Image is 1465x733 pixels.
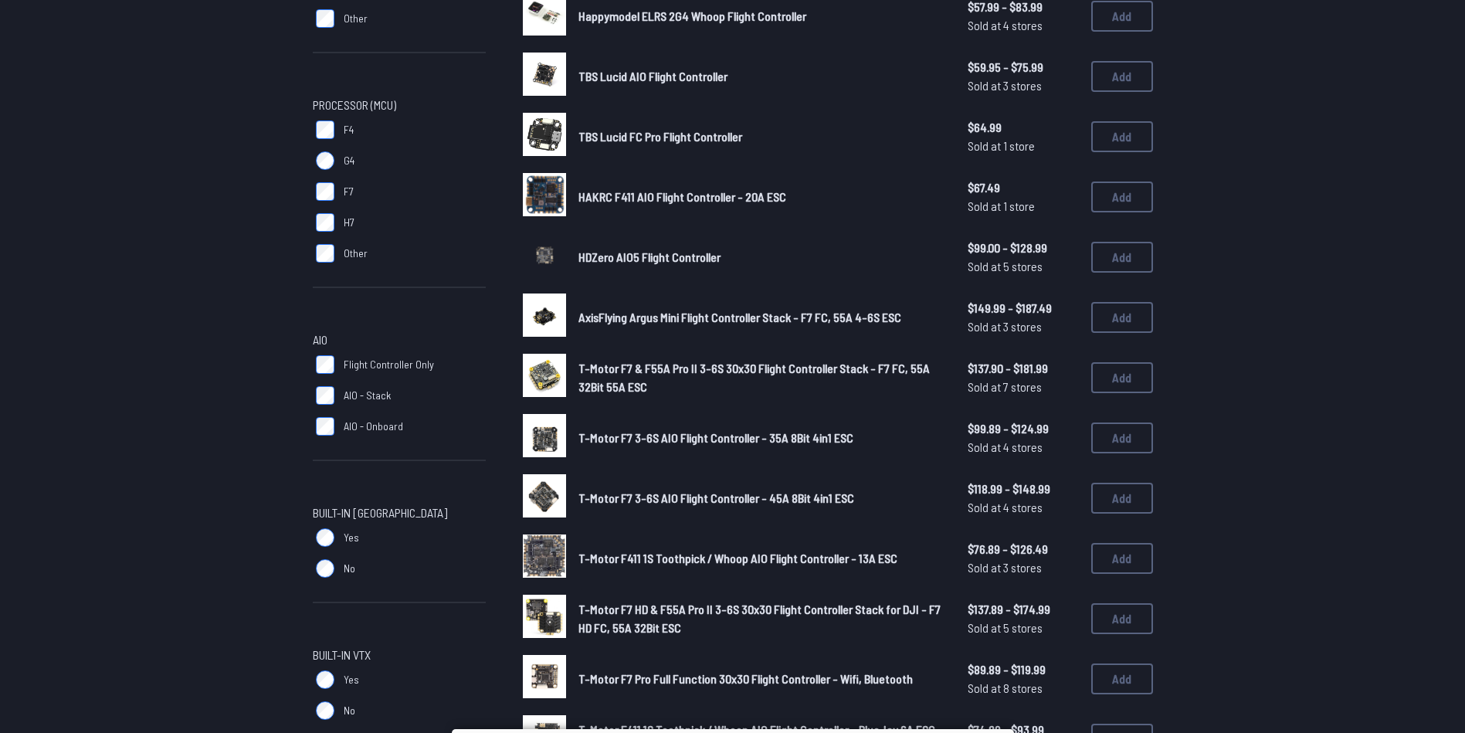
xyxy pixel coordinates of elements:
a: image [523,655,566,703]
span: Sold at 1 store [968,197,1079,215]
img: image [523,294,566,337]
a: image [523,474,566,522]
span: $99.89 - $124.99 [968,419,1079,438]
span: HAKRC F411 AIO Flight Controller - 20A ESC [578,189,786,204]
span: Sold at 5 stores [968,257,1079,276]
a: image [523,354,566,402]
span: $149.99 - $187.49 [968,299,1079,317]
span: Sold at 4 stores [968,438,1079,456]
input: Flight Controller Only [316,355,334,374]
a: AxisFlying Argus Mini Flight Controller Stack - F7 FC, 55A 4-6S ESC [578,308,943,327]
button: Add [1091,1,1153,32]
input: Other [316,9,334,28]
img: image [523,233,566,277]
span: Sold at 5 stores [968,619,1079,637]
button: Add [1091,242,1153,273]
input: No [316,559,334,578]
span: Sold at 3 stores [968,317,1079,336]
input: AIO - Stack [316,386,334,405]
span: Yes [344,530,359,545]
a: T-Motor F7 3-6S AIO Flight Controller - 35A 8Bit 4in1 ESC [578,429,943,447]
span: AIO - Stack [344,388,391,403]
span: Sold at 1 store [968,137,1079,155]
span: TBS Lucid AIO Flight Controller [578,69,727,83]
span: Built-in [GEOGRAPHIC_DATA] [313,504,447,522]
span: Sold at 4 stores [968,16,1079,35]
span: H7 [344,215,354,230]
span: AxisFlying Argus Mini Flight Controller Stack - F7 FC, 55A 4-6S ESC [578,310,901,324]
input: Yes [316,670,334,689]
a: image [523,113,566,161]
img: image [523,655,566,698]
span: Happymodel ELRS 2G4 Whoop Flight Controller [578,8,806,23]
span: $118.99 - $148.99 [968,480,1079,498]
button: Add [1091,663,1153,694]
span: T-Motor F7 & F55A Pro II 3-6S 30x30 Flight Controller Stack - F7 FC, 55A 32Bit 55A ESC [578,361,930,394]
span: Sold at 8 stores [968,679,1079,697]
span: T-Motor F7 Pro Full Function 30x30 Flight Controller - Wifi, Bluetooth [578,671,913,686]
a: T-Motor F7 Pro Full Function 30x30 Flight Controller - Wifi, Bluetooth [578,670,943,688]
span: Other [344,11,368,26]
a: image [523,173,566,221]
span: $64.99 [968,118,1079,137]
span: Built-in VTX [313,646,371,664]
span: Sold at 3 stores [968,76,1079,95]
img: image [523,354,566,397]
a: TBS Lucid AIO Flight Controller [578,67,943,86]
span: $99.00 - $128.99 [968,239,1079,257]
input: Yes [316,528,334,547]
input: Other [316,244,334,263]
a: TBS Lucid FC Pro Flight Controller [578,127,943,146]
span: Sold at 4 stores [968,498,1079,517]
span: T-Motor F7 HD & F55A Pro II 3-6S 30x30 Flight Controller Stack for DJI - F7 HD FC, 55A 32Bit ESC [578,602,941,635]
span: Sold at 7 stores [968,378,1079,396]
a: HDZero AIO5 Flight Controller [578,248,943,266]
span: $76.89 - $126.49 [968,540,1079,558]
span: Flight Controller Only [344,357,434,372]
span: AIO [313,331,327,349]
span: AIO - Onboard [344,419,403,434]
img: image [523,414,566,457]
a: T-Motor F7 & F55A Pro II 3-6S 30x30 Flight Controller Stack - F7 FC, 55A 32Bit 55A ESC [578,359,943,396]
span: No [344,561,355,576]
span: $137.89 - $174.99 [968,600,1079,619]
a: T-Motor F7 3-6S AIO Flight Controller - 45A 8Bit 4in1 ESC [578,489,943,507]
span: Other [344,246,368,261]
button: Add [1091,483,1153,514]
button: Add [1091,422,1153,453]
img: image [523,113,566,156]
span: T-Motor F7 3-6S AIO Flight Controller - 45A 8Bit 4in1 ESC [578,490,854,505]
button: Add [1091,121,1153,152]
button: Add [1091,603,1153,634]
img: image [523,595,566,638]
button: Add [1091,362,1153,393]
input: G4 [316,151,334,170]
button: Add [1091,543,1153,574]
a: HAKRC F411 AIO Flight Controller - 20A ESC [578,188,943,206]
span: G4 [344,153,354,168]
img: image [523,172,566,216]
input: F4 [316,120,334,139]
span: $137.90 - $181.99 [968,359,1079,378]
a: image [523,294,566,341]
img: image [523,534,566,578]
a: image [523,595,566,643]
input: No [316,701,334,720]
a: image [523,53,566,100]
span: Processor (MCU) [313,96,396,114]
span: $89.89 - $119.99 [968,660,1079,679]
button: Add [1091,61,1153,92]
a: Happymodel ELRS 2G4 Whoop Flight Controller [578,7,943,25]
input: H7 [316,213,334,232]
a: image [523,414,566,462]
span: $67.49 [968,178,1079,197]
span: $59.95 - $75.99 [968,58,1079,76]
span: TBS Lucid FC Pro Flight Controller [578,129,742,144]
span: T-Motor F7 3-6S AIO Flight Controller - 35A 8Bit 4in1 ESC [578,430,853,445]
input: AIO - Onboard [316,417,334,436]
img: image [523,474,566,518]
span: Sold at 3 stores [968,558,1079,577]
span: T-Motor F411 1S Toothpick / Whoop AIO Flight Controller - 13A ESC [578,551,897,565]
span: HDZero AIO5 Flight Controller [578,249,721,264]
span: F7 [344,184,354,199]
